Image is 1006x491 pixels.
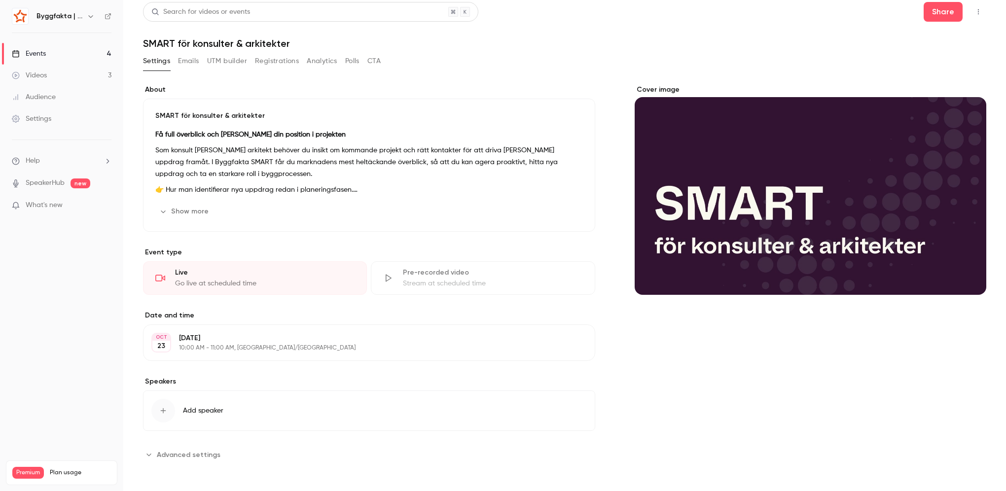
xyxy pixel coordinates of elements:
div: Search for videos or events [151,7,250,17]
p: SMART för konsulter & arkitekter [155,111,583,121]
button: Settings [143,53,170,69]
button: Show more [155,204,215,219]
button: CTA [367,53,381,69]
div: Videos [12,70,47,80]
div: Go live at scheduled time [175,279,355,288]
p: Event type [143,247,595,257]
p: Som konsult [PERSON_NAME] arkitekt behöver du insikt om kommande projekt och rätt kontakter för a... [155,144,583,180]
label: About [143,85,595,95]
label: Date and time [143,311,595,320]
p: 👉 Hur man identifierar nya uppdrag redan i planeringsfasen. [155,184,583,196]
button: Registrations [255,53,299,69]
span: Advanced settings [157,450,220,460]
div: LiveGo live at scheduled time [143,261,367,295]
span: What's new [26,200,63,210]
div: Events [12,49,46,59]
div: OCT [152,334,170,341]
button: Share [924,2,963,22]
label: Speakers [143,377,595,386]
p: [DATE] [179,333,543,343]
span: Plan usage [50,469,111,477]
h1: SMART för konsulter & arkitekter [143,37,986,49]
section: Cover image [635,85,986,295]
button: UTM builder [207,53,247,69]
section: Advanced settings [143,447,595,462]
h6: Byggfakta | Powered by Hubexo [36,11,83,21]
button: Add speaker [143,390,595,431]
button: Advanced settings [143,447,226,462]
div: Stream at scheduled time [403,279,582,288]
label: Cover image [635,85,986,95]
span: new [71,178,90,188]
span: Premium [12,467,44,479]
li: help-dropdown-opener [12,156,111,166]
iframe: Noticeable Trigger [100,201,111,210]
span: Help [26,156,40,166]
div: Pre-recorded video [403,268,582,278]
div: Settings [12,114,51,124]
p: 10:00 AM - 11:00 AM, [GEOGRAPHIC_DATA]/[GEOGRAPHIC_DATA] [179,344,543,352]
button: Polls [345,53,359,69]
button: Analytics [307,53,337,69]
button: Emails [178,53,199,69]
p: 23 [157,341,165,351]
span: Add speaker [183,406,223,416]
img: Byggfakta | Powered by Hubexo [12,8,28,24]
div: Audience [12,92,56,102]
div: Live [175,268,355,278]
a: SpeakerHub [26,178,65,188]
div: Pre-recorded videoStream at scheduled time [371,261,595,295]
strong: Få full överblick och [PERSON_NAME] din position i projekten [155,131,346,138]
